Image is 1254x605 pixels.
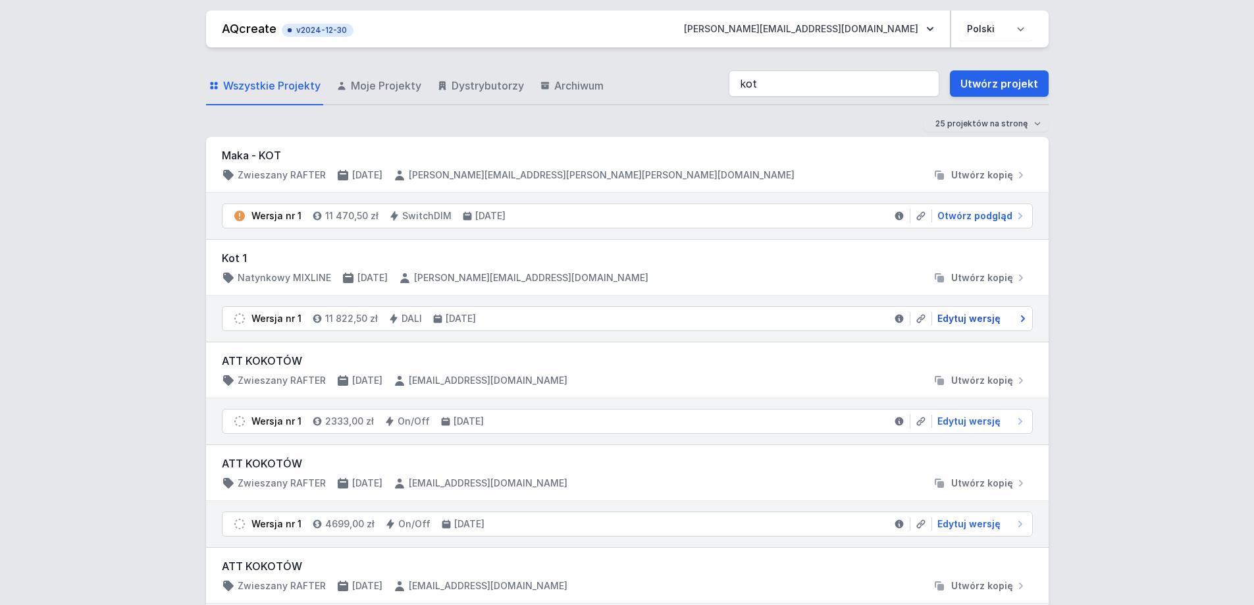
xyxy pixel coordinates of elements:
button: Utwórz kopię [927,374,1033,387]
div: Wersja nr 1 [251,517,301,531]
span: Utwórz kopię [951,169,1013,182]
a: AQcreate [222,22,276,36]
span: Wszystkie Projekty [223,78,321,93]
h4: [DATE] [454,517,484,531]
h4: 11 470,50 zł [325,209,379,223]
a: Otwórz podgląd [932,209,1027,223]
button: Utwórz kopię [927,477,1033,490]
span: Archiwum [554,78,604,93]
h3: Maka - KOT [222,147,1033,163]
span: Dystrybutorzy [452,78,524,93]
h4: [PERSON_NAME][EMAIL_ADDRESS][DOMAIN_NAME] [414,271,648,284]
button: v2024-12-30 [282,21,353,37]
span: Utwórz kopię [951,271,1013,284]
img: draft.svg [233,415,246,428]
h4: SwitchDIM [402,209,452,223]
button: Utwórz kopię [927,271,1033,284]
img: draft.svg [233,312,246,325]
a: Edytuj wersję [932,415,1027,428]
h3: Kot 1 [222,250,1033,266]
h4: [DATE] [454,415,484,428]
h4: 11 822,50 zł [325,312,378,325]
h3: ATT KOKOTÓW [222,456,1033,471]
select: Wybierz język [959,17,1033,41]
h4: Zwieszany RAFTER [238,374,326,387]
h4: On/Off [398,415,430,428]
h4: [EMAIL_ADDRESS][DOMAIN_NAME] [409,579,567,592]
a: Wszystkie Projekty [206,67,323,105]
span: Edytuj wersję [937,415,1001,428]
a: Archiwum [537,67,606,105]
h4: [EMAIL_ADDRESS][DOMAIN_NAME] [409,477,567,490]
h4: Zwieszany RAFTER [238,169,326,182]
a: Moje Projekty [334,67,424,105]
h3: ATT KOKOTÓW [222,558,1033,574]
img: draft.svg [233,517,246,531]
h4: [DATE] [475,209,506,223]
span: Otwórz podgląd [937,209,1012,223]
h4: Zwieszany RAFTER [238,579,326,592]
h4: [DATE] [352,374,382,387]
div: Wersja nr 1 [251,209,301,223]
a: Edytuj wersję [932,312,1027,325]
span: v2024-12-30 [288,25,347,36]
h4: [DATE] [352,477,382,490]
div: Wersja nr 1 [251,415,301,428]
h4: 4699,00 zł [325,517,375,531]
span: Utwórz kopię [951,374,1013,387]
button: Utwórz kopię [927,579,1033,592]
h4: Natynkowy MIXLINE [238,271,331,284]
a: Utwórz projekt [950,70,1049,97]
h4: [PERSON_NAME][EMAIL_ADDRESS][PERSON_NAME][PERSON_NAME][DOMAIN_NAME] [409,169,795,182]
h4: DALI [402,312,422,325]
h4: [EMAIL_ADDRESS][DOMAIN_NAME] [409,374,567,387]
h4: [DATE] [357,271,388,284]
span: Moje Projekty [351,78,421,93]
a: Edytuj wersję [932,517,1027,531]
span: Utwórz kopię [951,579,1013,592]
h4: 2333,00 zł [325,415,374,428]
h3: ATT KOKOTÓW [222,353,1033,369]
h4: On/Off [398,517,431,531]
button: Utwórz kopię [927,169,1033,182]
button: [PERSON_NAME][EMAIL_ADDRESS][DOMAIN_NAME] [673,17,945,41]
h4: [DATE] [352,579,382,592]
span: Edytuj wersję [937,312,1001,325]
h4: [DATE] [352,169,382,182]
h4: Zwieszany RAFTER [238,477,326,490]
div: Wersja nr 1 [251,312,301,325]
input: Szukaj wśród projektów i wersji... [729,70,939,97]
h4: [DATE] [446,312,476,325]
a: Dystrybutorzy [434,67,527,105]
span: Utwórz kopię [951,477,1013,490]
span: Edytuj wersję [937,517,1001,531]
